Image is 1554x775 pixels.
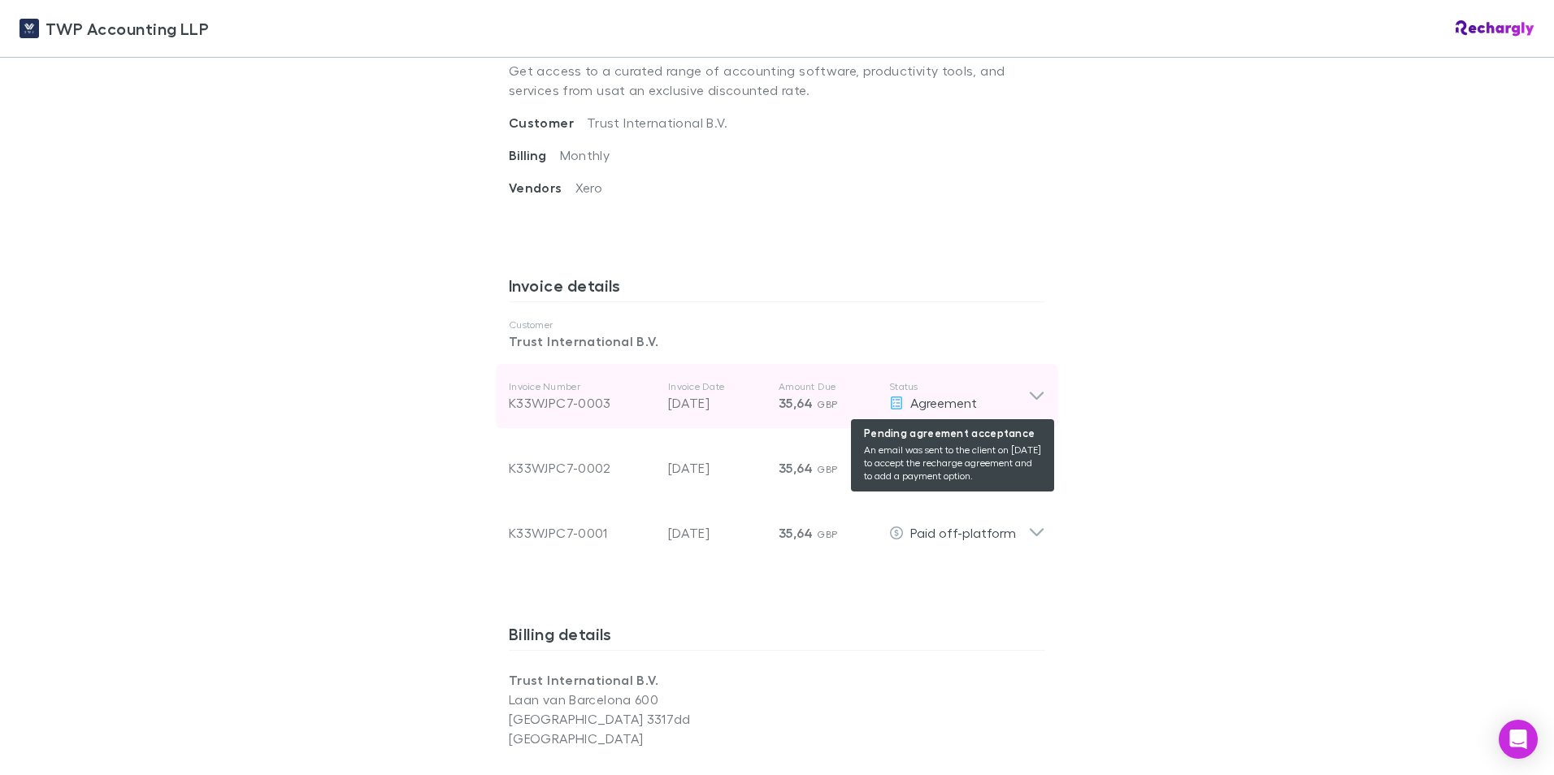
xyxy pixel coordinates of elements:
p: Invoice Number [509,380,655,393]
p: Trust International B.V. [509,331,1045,351]
span: Customer [509,115,587,131]
div: Invoice NumberK33WJPC7-0003Invoice Date[DATE]Amount Due35,64 GBPStatus [496,364,1058,429]
span: Vendors [509,180,575,196]
span: Xero [575,180,602,195]
div: K33WJPC7-0001 [509,523,655,543]
p: [DATE] [668,458,766,478]
p: [DATE] [668,393,766,413]
span: Trust International B.V. [587,115,728,130]
p: Status [889,380,1028,393]
div: K33WJPC7-0003 [509,393,655,413]
span: 35,64 [779,460,814,476]
p: Laan van Barcelona 600 [509,690,777,709]
p: Get access to a curated range of accounting software, productivity tools, and services from us at... [509,48,1045,113]
div: K33WJPC7-0002 [509,458,655,478]
div: K33WJPC7-0002[DATE]35,64 GBPPaid off-platform [496,429,1058,494]
img: TWP Accounting LLP's Logo [20,19,39,38]
span: GBP [817,398,837,410]
span: GBP [817,463,837,475]
span: Agreement [910,395,977,410]
p: [GEOGRAPHIC_DATA] [509,729,777,748]
span: Paid off-platform [910,525,1016,540]
span: TWP Accounting LLP [46,16,209,41]
p: Customer [509,318,1045,331]
p: Invoice Date [668,380,766,393]
span: Paid off-platform [910,460,1016,475]
p: Amount Due [779,380,876,393]
span: 35,64 [779,395,814,411]
h3: Invoice details [509,275,1045,301]
span: GBP [817,528,837,540]
span: Monthly [560,147,610,162]
h3: Billing details [509,624,1045,650]
p: [GEOGRAPHIC_DATA] 3317dd [509,709,777,729]
div: K33WJPC7-0001[DATE]35,64 GBPPaid off-platform [496,494,1058,559]
p: Trust International B.V. [509,670,777,690]
img: Rechargly Logo [1456,20,1534,37]
span: Billing [509,147,560,163]
p: [DATE] [668,523,766,543]
span: 35,64 [779,525,814,541]
div: Open Intercom Messenger [1499,720,1538,759]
